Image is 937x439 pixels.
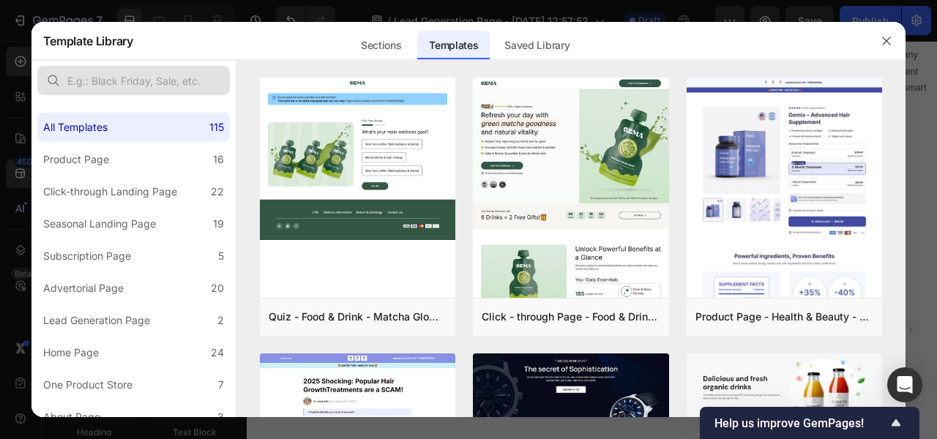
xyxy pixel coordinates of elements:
[269,308,447,326] div: Quiz - Food & Drink - Matcha Glow Shot
[482,308,660,326] div: Click - through Page - Food & Drink - Matcha Glow Shot
[211,279,224,297] div: 20
[43,408,100,426] div: About Page
[493,31,581,60] div: Saved Library
[159,412,720,433] p: Chef and author, [GEOGRAPHIC_DATA]
[213,215,224,233] div: 19
[12,7,272,91] p: GemCook offers online access to an extraordinary library of the world’s finest cookbooks, includi...
[43,312,150,329] div: Lead Generation Page
[417,31,490,60] div: Templates
[43,151,109,168] div: Product Page
[349,31,413,60] div: Sections
[218,376,224,394] div: 7
[260,78,456,240] img: quiz-1.png
[217,312,224,329] div: 2
[606,7,866,91] p: Instantly find inspiration and guidance for any dish, skill-level, cuisine or dietary requirement...
[43,119,108,136] div: All Templates
[213,151,224,168] div: 16
[279,416,387,428] strong: - [PERSON_NAME],
[43,376,132,394] div: One Product Store
[217,408,224,426] div: 3
[695,308,874,326] div: Product Page - Health & Beauty - Hair Supplement
[12,211,866,249] p: What People Think About Us
[43,247,131,265] div: Subscription Page
[714,414,905,432] button: Show survey - Help us improve GemPages!
[43,22,133,60] h2: Template Library
[43,344,99,361] div: Home Page
[43,215,156,233] div: Seasonal Landing Page
[218,247,224,265] div: 5
[43,183,177,200] div: Click-through Landing Page
[714,416,887,430] span: Help us improve GemPages!
[23,356,46,379] button: Carousel Back Arrow
[887,367,922,402] div: Open Intercom Messenger
[832,356,856,379] button: Carousel Next Arrow
[309,7,569,91] p: Our diverse collection of cookbooks are recommended by leading food professionals and written by ...
[211,344,224,361] div: 24
[37,66,230,95] input: E.g.: Black Friday, Sale, etc.
[209,119,224,136] div: 115
[211,183,224,200] div: 22
[159,288,720,330] p: “GemCook delivers ‘Recipes That Work’ from the best cookbooks and authors. The recipes will never...
[417,355,461,399] img: Alt Image
[43,279,124,297] div: Advertorial Page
